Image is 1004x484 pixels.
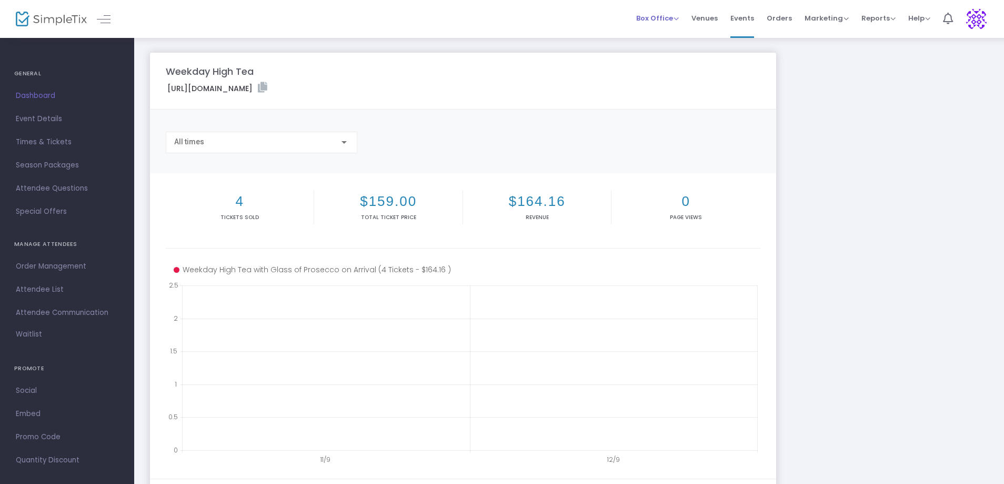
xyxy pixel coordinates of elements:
text: 11/9 [320,455,330,464]
span: Order Management [16,260,118,273]
text: 2.5 [169,281,178,290]
span: Attendee List [16,283,118,297]
text: 2 [174,313,178,322]
h2: 0 [614,193,758,210]
span: Orders [767,5,792,32]
text: 0.5 [168,412,178,421]
h2: 4 [168,193,312,210]
h2: $164.16 [465,193,609,210]
h2: $159.00 [316,193,460,210]
span: Dashboard [16,89,118,103]
text: 0 [174,446,178,455]
span: Event Details [16,112,118,126]
span: Venues [691,5,718,32]
m-panel-title: Weekday High Tea [166,64,254,78]
p: Revenue [465,213,609,221]
p: Tickets sold [168,213,312,221]
span: Events [730,5,754,32]
span: Season Packages [16,159,118,172]
span: Special Offers [16,205,118,219]
text: 1 [175,379,177,388]
span: Marketing [805,13,849,23]
span: Attendee Communication [16,306,118,320]
span: All times [174,137,204,146]
span: Attendee Questions [16,182,118,195]
span: Box Office [636,13,679,23]
label: [URL][DOMAIN_NAME] [167,82,267,94]
h4: MANAGE ATTENDEES [14,234,120,255]
span: Promo Code [16,430,118,444]
span: Times & Tickets [16,135,118,149]
p: Page Views [614,213,758,221]
span: Embed [16,407,118,421]
span: Reports [861,13,896,23]
h4: GENERAL [14,63,120,84]
text: 12/9 [607,455,620,464]
h4: PROMOTE [14,358,120,379]
span: Quantity Discount [16,453,118,467]
span: Help [908,13,930,23]
p: Total Ticket Price [316,213,460,221]
span: Social [16,384,118,398]
text: 1.5 [170,347,177,355]
span: Waitlist [16,329,42,340]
